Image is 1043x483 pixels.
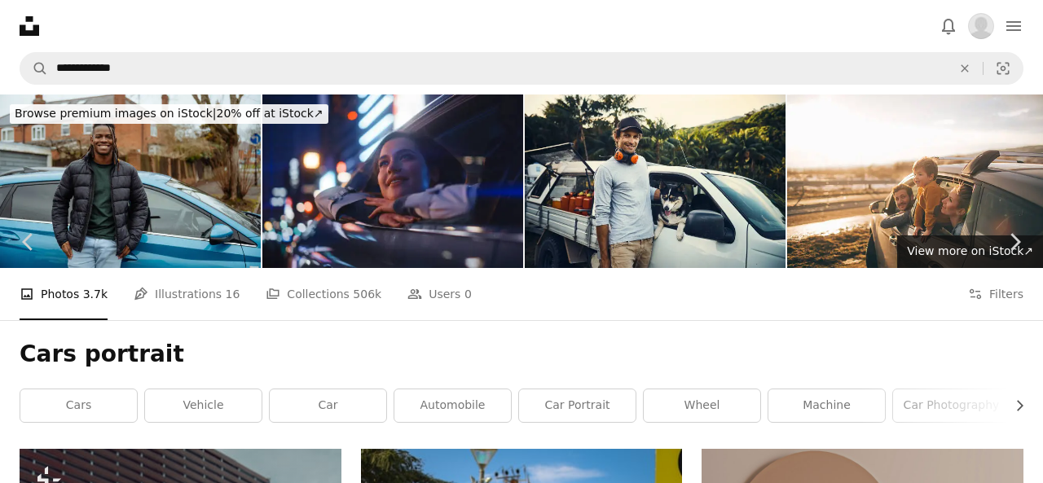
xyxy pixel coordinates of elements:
[20,16,39,36] a: Home — Unsplash
[407,268,472,320] a: Users 0
[464,285,472,303] span: 0
[984,53,1023,84] button: Visual search
[394,389,511,422] a: automobile
[947,53,983,84] button: Clear
[262,94,523,268] img: Excited Young Female is Sitting on Backseat of a Car, Commuting Home at Night. Looking Out of the...
[226,285,240,303] span: 16
[1005,389,1023,422] button: scroll list to the right
[968,13,994,39] img: Avatar of user ayma
[10,104,328,124] div: 20% off at iStock ↗
[20,52,1023,85] form: Find visuals sitewide
[145,389,262,422] a: vehicle
[997,10,1030,42] button: Menu
[519,389,636,422] a: car portrait
[897,235,1043,268] a: View more on iStock↗
[986,164,1043,320] a: Next
[932,10,965,42] button: Notifications
[525,94,786,268] img: Have you met my colleague?
[20,340,1023,369] h1: Cars portrait
[353,285,381,303] span: 506k
[20,389,137,422] a: cars
[266,268,381,320] a: Collections 506k
[893,389,1010,422] a: car photography
[907,244,1033,257] span: View more on iStock ↗
[965,10,997,42] button: Profile
[644,389,760,422] a: wheel
[968,268,1023,320] button: Filters
[134,268,240,320] a: Illustrations 16
[15,107,216,120] span: Browse premium images on iStock |
[768,389,885,422] a: machine
[270,389,386,422] a: car
[20,53,48,84] button: Search Unsplash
